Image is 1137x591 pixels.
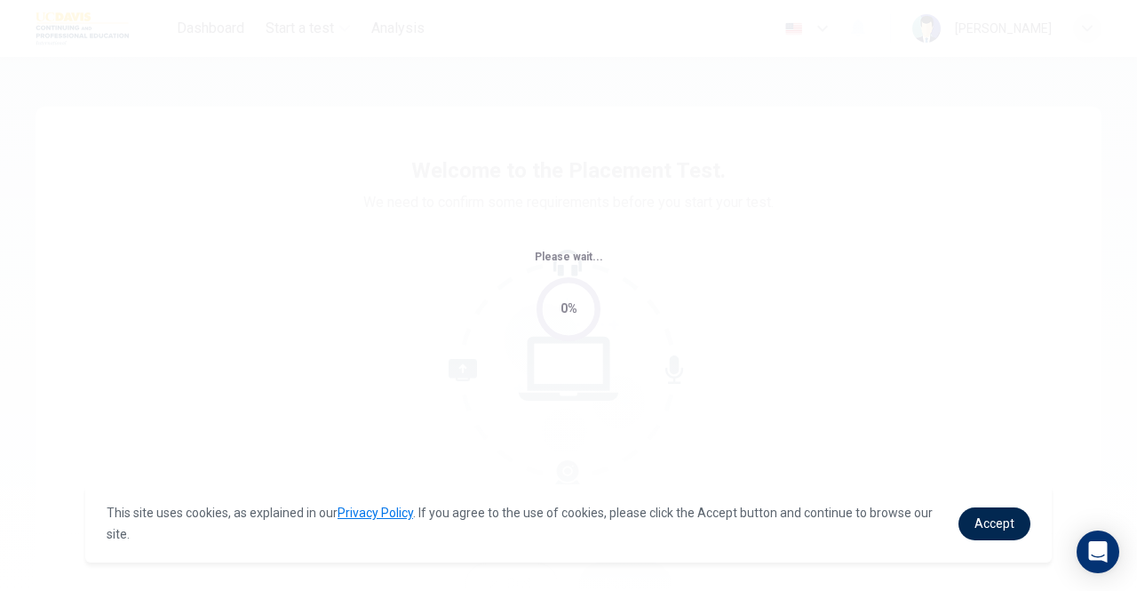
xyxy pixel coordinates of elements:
[958,507,1030,540] a: dismiss cookie message
[974,516,1014,531] span: Accept
[561,299,577,319] div: 0%
[338,506,413,520] a: Privacy Policy
[535,251,603,263] span: Please wait...
[1077,531,1119,573] div: Open Intercom Messenger
[107,506,933,541] span: This site uses cookies, as explained in our . If you agree to the use of cookies, please click th...
[85,484,1052,563] div: cookieconsent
